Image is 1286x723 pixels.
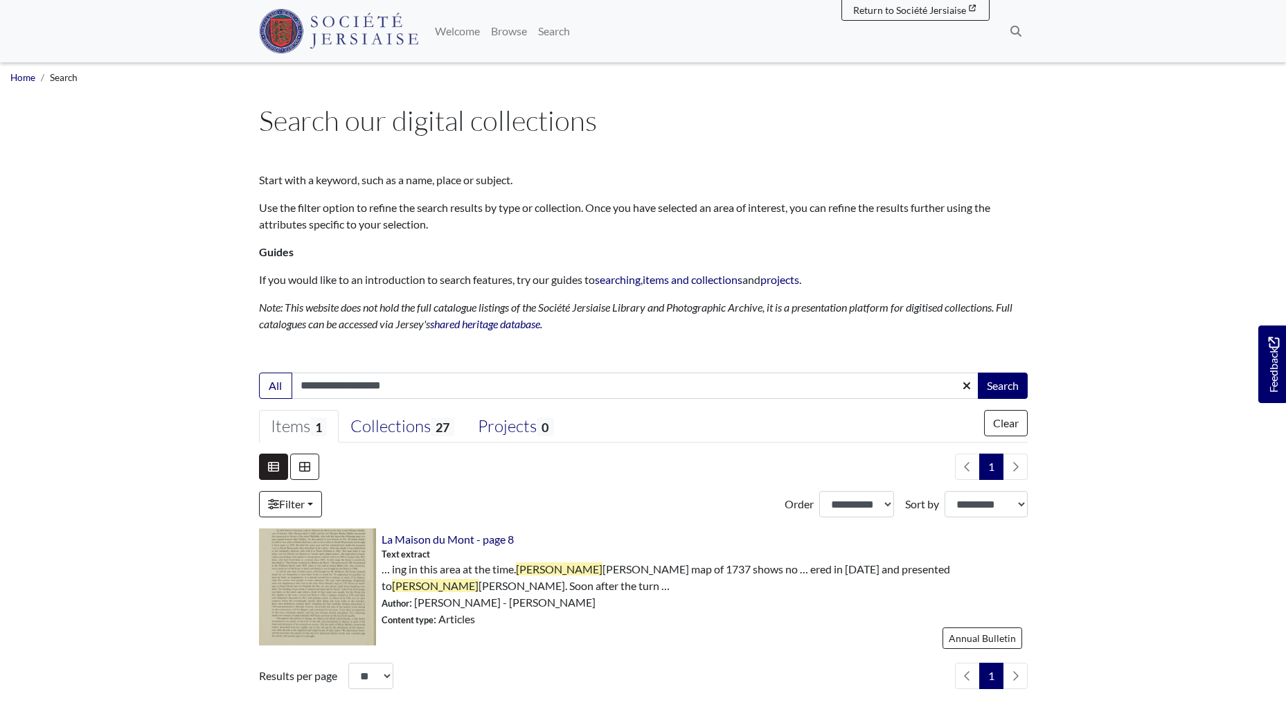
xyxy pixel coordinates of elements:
strong: Guides [259,245,294,258]
span: [PERSON_NAME] [392,579,479,592]
nav: pagination [949,663,1028,689]
span: [PERSON_NAME] [516,562,602,575]
a: shared heritage database [430,317,540,330]
em: Note: This website does not hold the full catalogue listings of the Société Jersiaise Library and... [259,301,1012,330]
p: Use the filter option to refine the search results by type or collection. Once you have selected ... [259,199,1028,233]
button: All [259,373,292,399]
a: items and collections [643,273,742,286]
a: Would you like to provide feedback? [1258,325,1286,403]
img: La Maison du Mont - page 8 [259,528,376,645]
h1: Search our digital collections [259,104,1028,137]
p: Start with a keyword, such as a name, place or subject. [259,172,1028,188]
span: 27 [431,418,454,436]
span: … ing in this area at the time. [PERSON_NAME] map of 1737 shows no … ered in [DATE] and presented... [382,561,1028,594]
a: searching [595,273,641,286]
button: Clear [984,410,1028,436]
input: Enter one or more search terms... [292,373,979,399]
a: La Maison du Mont - page 8 [382,533,514,546]
a: Welcome [429,17,485,45]
p: If you would like to an introduction to search features, try our guides to , and . [259,271,1028,288]
a: Browse [485,17,533,45]
span: Content type [382,614,434,625]
button: Search [978,373,1028,399]
a: projects [760,273,799,286]
label: Results per page [259,668,337,684]
div: Projects [478,416,553,437]
li: Previous page [955,454,980,480]
span: Feedback [1265,337,1282,393]
span: Text extract [382,548,430,561]
span: 0 [537,418,553,436]
nav: pagination [949,454,1028,480]
div: Collections [350,416,454,437]
span: Return to Société Jersiaise [853,4,966,16]
label: Sort by [905,496,939,512]
span: 1 [310,418,327,436]
span: : Articles [382,611,475,627]
a: Société Jersiaise logo [259,6,419,57]
span: Search [50,72,78,83]
a: Search [533,17,575,45]
span: Author [382,598,409,609]
span: Goto page 1 [979,454,1003,480]
span: Goto page 1 [979,663,1003,689]
a: Home [10,72,35,83]
label: Order [785,496,814,512]
img: Société Jersiaise [259,9,419,53]
a: Filter [259,491,322,517]
div: Items [271,416,327,437]
span: : [PERSON_NAME] - [PERSON_NAME] [382,594,596,611]
a: Annual Bulletin [943,627,1022,649]
li: Previous page [955,663,980,689]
